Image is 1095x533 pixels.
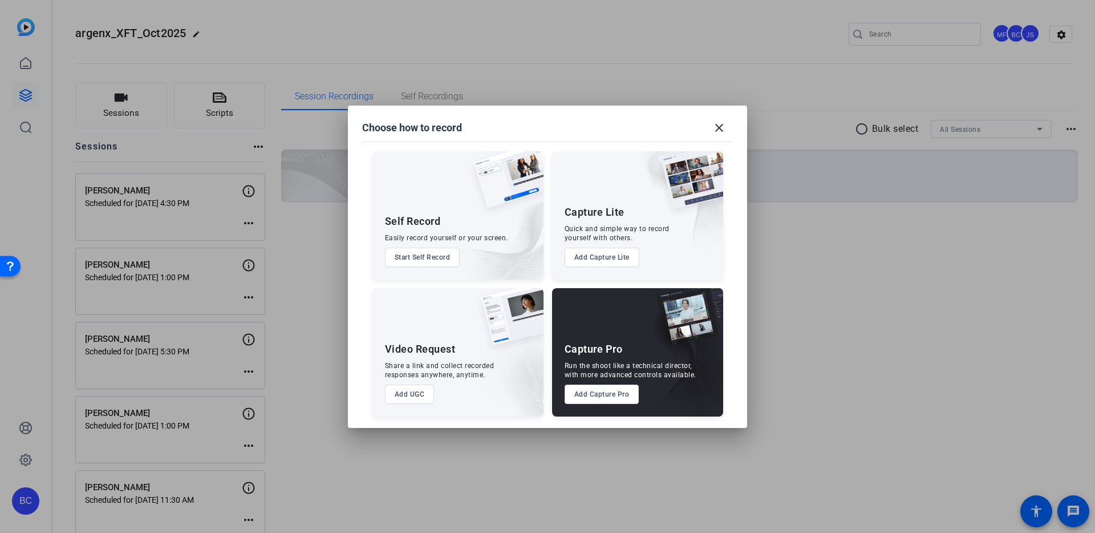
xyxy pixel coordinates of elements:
button: Add Capture Lite [565,248,639,267]
button: Add Capture Pro [565,385,639,404]
img: capture-pro.png [648,288,723,358]
button: Add UGC [385,385,435,404]
img: self-record.png [465,151,544,220]
div: Capture Pro [565,342,623,356]
img: embarkstudio-self-record.png [444,176,544,280]
img: embarkstudio-ugc-content.png [477,324,544,417]
img: ugc-content.png [473,288,544,357]
div: Quick and simple way to record yourself with others. [565,224,670,243]
mat-icon: close [712,121,726,135]
img: embarkstudio-capture-pro.png [639,302,723,417]
div: Share a link and collect recorded responses anywhere, anytime. [385,361,494,379]
div: Easily record yourself or your screen. [385,233,508,243]
div: Self Record [385,215,441,228]
div: Run the shoot like a technical director, with more advanced controls available. [565,361,696,379]
img: embarkstudio-capture-lite.png [621,151,723,265]
div: Video Request [385,342,456,356]
button: Start Self Record [385,248,460,267]
img: capture-lite.png [652,151,723,221]
div: Capture Lite [565,205,624,219]
h1: Choose how to record [362,121,462,135]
